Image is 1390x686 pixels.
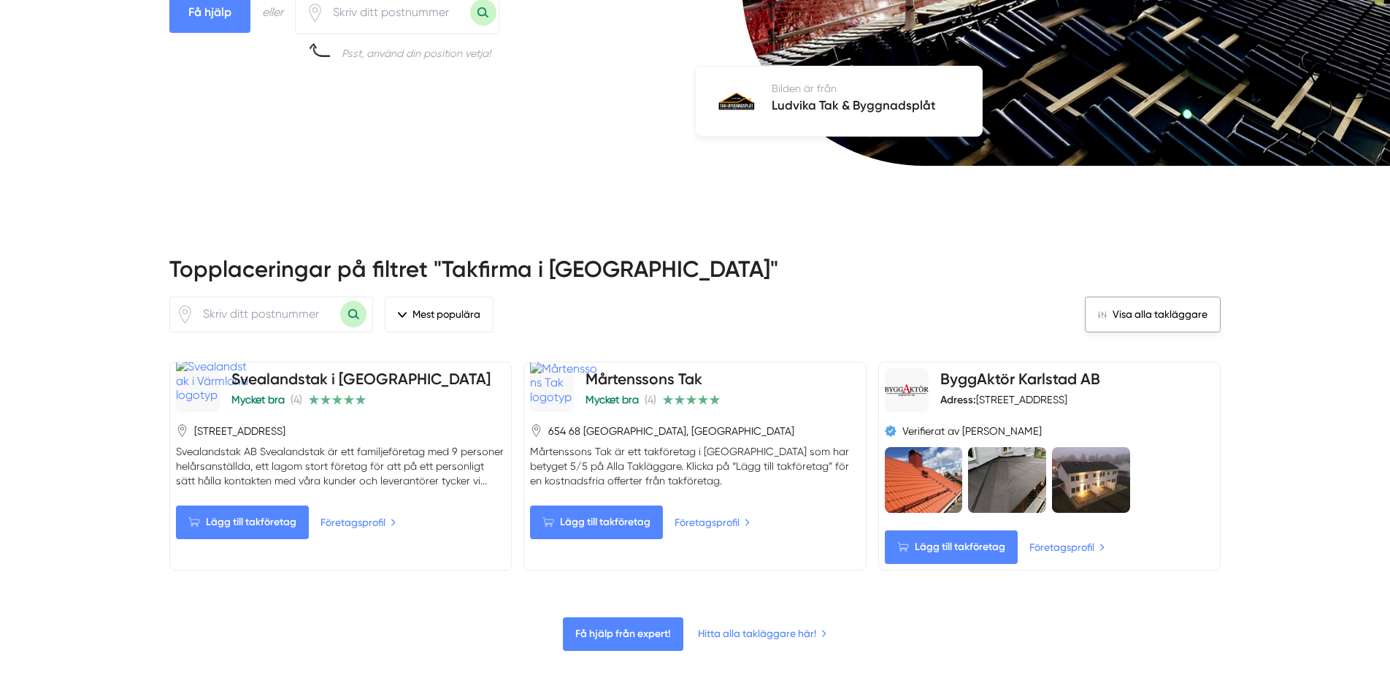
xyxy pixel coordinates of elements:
[772,96,935,118] h5: Ludvika Tak & Byggnadsplåt
[194,424,285,438] span: [STREET_ADDRESS]
[530,444,859,488] p: Mårtenssons Tak är ett takföretag i [GEOGRAPHIC_DATA] som har betyget 5/5 på Alla Takläggare. Kli...
[194,297,340,331] input: Skriv ditt postnummer
[563,617,683,651] span: Få hjälp från expert!
[968,447,1046,513] img: Bild på ByggAktör Karlstad AB – takläggare i Karlstad
[530,424,542,437] svg: Pin / Karta
[340,301,366,327] button: Sök med postnummer
[530,362,597,418] img: Mårtenssons Tak logotyp
[902,424,1042,438] span: Verifierat av [PERSON_NAME]
[530,506,663,539] : Lägg till takföretag
[342,46,491,61] div: Psst, använd din position vetja!
[176,444,505,488] p: Svealandstak AB Svealandstak är ett familjeföretag med 9 personer helårsanställda, ett lagom stor...
[1052,447,1130,513] img: Bild på ByggAktör Karlstad AB – takläggare i Värmlands län
[320,514,396,530] a: Företagsprofil
[718,92,755,110] img: Ludvika Tak & Byggnadsplåt logotyp
[231,394,285,405] span: Mycket bra
[885,447,963,513] img: Företagsbild på ByggAktör Karlstad AB – En takläggare i Värmlands län
[885,530,1018,564] : Lägg till takföretag
[940,392,1067,407] div: [STREET_ADDRESS]
[675,514,750,530] a: Företagsprofil
[940,393,976,406] strong: Adress:
[885,384,929,396] img: ByggAktör Karlstad AB logotyp
[1029,539,1105,555] a: Företagsprofil
[772,83,837,94] span: Bilden är från
[176,424,188,437] svg: Pin / Karta
[1085,297,1221,332] a: Visa alla takläggare
[169,254,1221,297] h2: Topplaceringar på filtret "Takfirma i [GEOGRAPHIC_DATA]"
[176,506,309,539] : Lägg till takföretag
[385,297,494,332] button: Mest populära
[698,625,827,641] a: Hitta alla takläggare här!
[940,370,1100,388] a: ByggAktör Karlstad AB
[176,305,194,324] span: Klicka för att använda din position.
[548,424,794,438] span: 654 68 [GEOGRAPHIC_DATA], [GEOGRAPHIC_DATA]
[262,3,283,21] div: eller
[306,4,324,22] span: Klicka för att använda din position.
[291,394,302,405] span: (4)
[176,359,248,420] img: Svealandstak i Värmland logotyp
[231,370,491,388] a: Svealandstak i [GEOGRAPHIC_DATA]
[306,4,324,22] svg: Pin / Karta
[385,297,494,332] span: filter-section
[585,370,702,388] a: Mårtenssons Tak
[176,305,194,324] svg: Pin / Karta
[645,394,656,405] span: (4)
[585,394,639,405] span: Mycket bra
